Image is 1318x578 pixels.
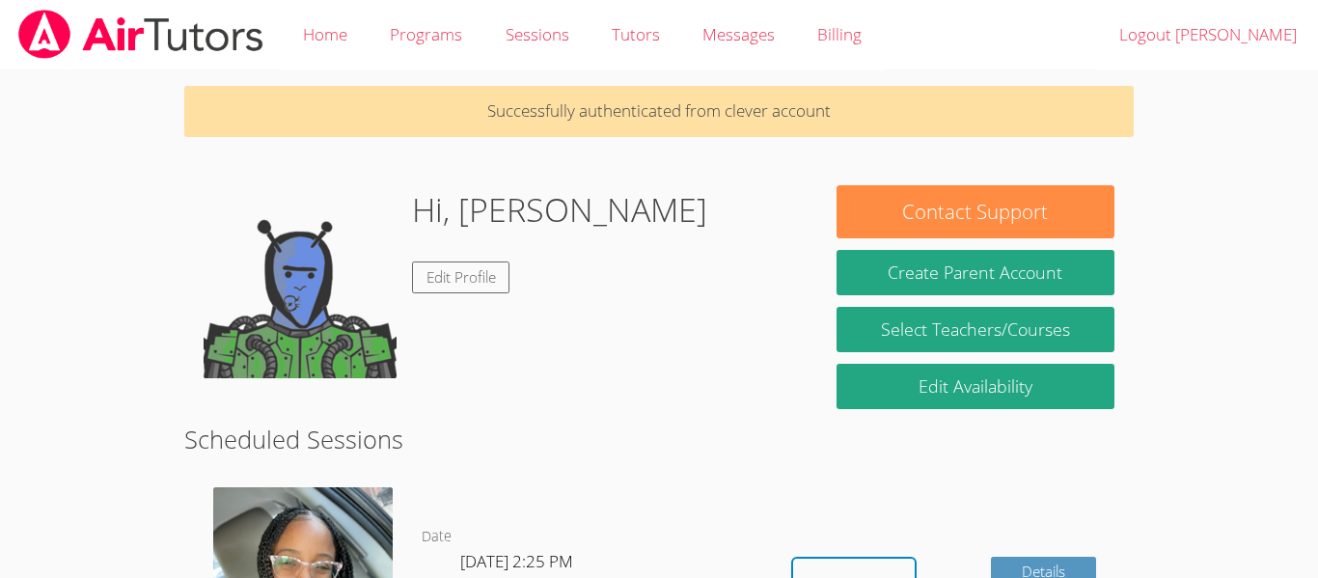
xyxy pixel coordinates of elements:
[460,550,573,572] span: [DATE] 2:25 PM
[184,86,1134,137] p: Successfully authenticated from clever account
[184,421,1134,457] h2: Scheduled Sessions
[412,261,510,293] a: Edit Profile
[837,307,1114,352] a: Select Teachers/Courses
[837,185,1114,238] button: Contact Support
[837,364,1114,409] a: Edit Availability
[412,185,707,234] h1: Hi, [PERSON_NAME]
[422,525,452,549] dt: Date
[837,250,1114,295] button: Create Parent Account
[204,185,397,378] img: default.png
[702,23,775,45] span: Messages
[16,10,265,59] img: airtutors_banner-c4298cdbf04f3fff15de1276eac7730deb9818008684d7c2e4769d2f7ddbe033.png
